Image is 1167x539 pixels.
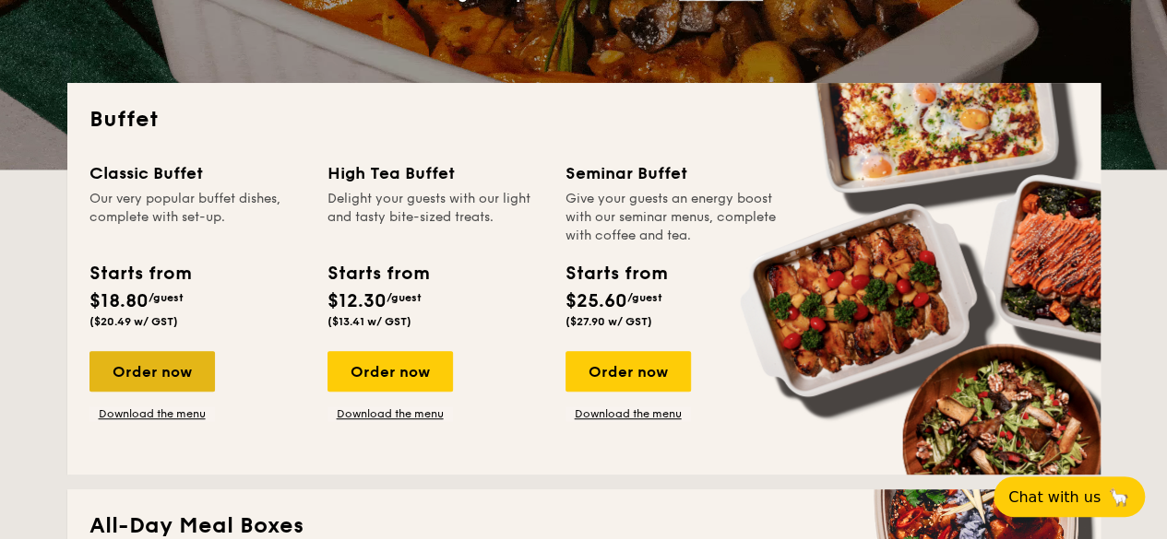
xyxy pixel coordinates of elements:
[89,315,178,328] span: ($20.49 w/ GST)
[1108,486,1130,508] span: 🦙
[89,190,305,245] div: Our very popular buffet dishes, complete with set-up.
[1008,488,1101,506] span: Chat with us
[89,290,149,312] span: $18.80
[327,406,453,421] a: Download the menu
[566,406,691,421] a: Download the menu
[89,160,305,186] div: Classic Buffet
[89,351,215,392] div: Order now
[566,290,627,312] span: $25.60
[149,291,184,304] span: /guest
[327,351,453,392] div: Order now
[327,315,411,328] span: ($13.41 w/ GST)
[327,160,543,186] div: High Tea Buffet
[327,260,428,287] div: Starts from
[566,260,666,287] div: Starts from
[566,190,781,245] div: Give your guests an energy boost with our seminar menus, complete with coffee and tea.
[327,290,387,312] span: $12.30
[89,260,190,287] div: Starts from
[89,406,215,421] a: Download the menu
[566,315,652,328] span: ($27.90 w/ GST)
[566,160,781,186] div: Seminar Buffet
[89,105,1078,135] h2: Buffet
[627,291,662,304] span: /guest
[994,476,1145,517] button: Chat with us🦙
[327,190,543,245] div: Delight your guests with our light and tasty bite-sized treats.
[566,351,691,392] div: Order now
[387,291,422,304] span: /guest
